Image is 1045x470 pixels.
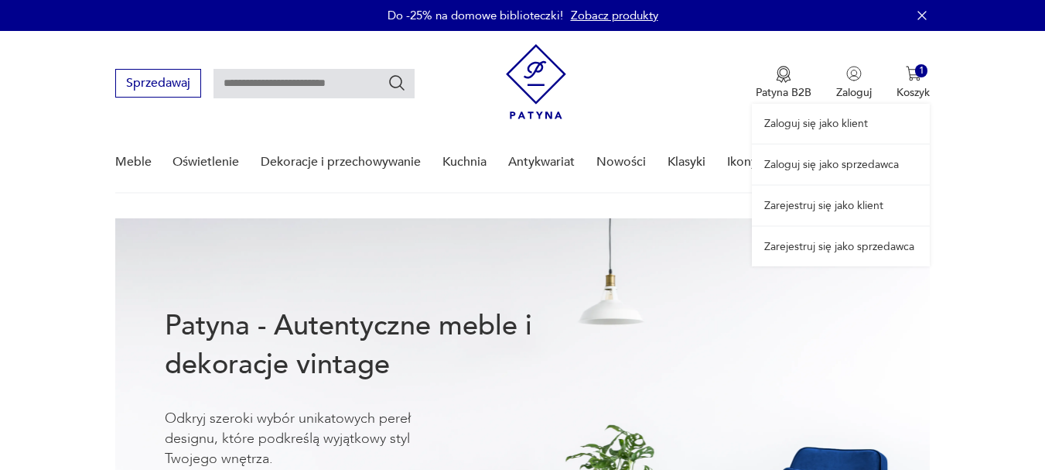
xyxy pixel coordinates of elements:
a: Klasyki [668,132,705,192]
a: Oświetlenie [172,132,239,192]
a: Nowości [596,132,646,192]
a: Zarejestruj się jako klient [752,186,930,225]
p: Odkryj szeroki wybór unikatowych pereł designu, które podkreślą wyjątkowy styl Twojego wnętrza. [165,409,459,469]
h1: Patyna - Autentyczne meble i dekoracje vintage [165,307,582,384]
a: Ikony designu [727,132,805,192]
a: Zaloguj się jako klient [752,104,930,143]
a: Zarejestruj się jako sprzedawca [752,227,930,266]
a: Meble [115,132,152,192]
img: Patyna - sklep z meblami i dekoracjami vintage [506,44,566,119]
a: Dekoracje i przechowywanie [261,132,421,192]
a: Kuchnia [442,132,487,192]
p: Do -25% na domowe biblioteczki! [388,8,563,23]
a: Zobacz produkty [571,8,658,23]
button: Szukaj [388,74,406,92]
a: Antykwariat [508,132,575,192]
a: Sprzedawaj [115,79,201,90]
button: Sprzedawaj [115,69,201,98]
a: Zaloguj się jako sprzedawca [752,145,930,184]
